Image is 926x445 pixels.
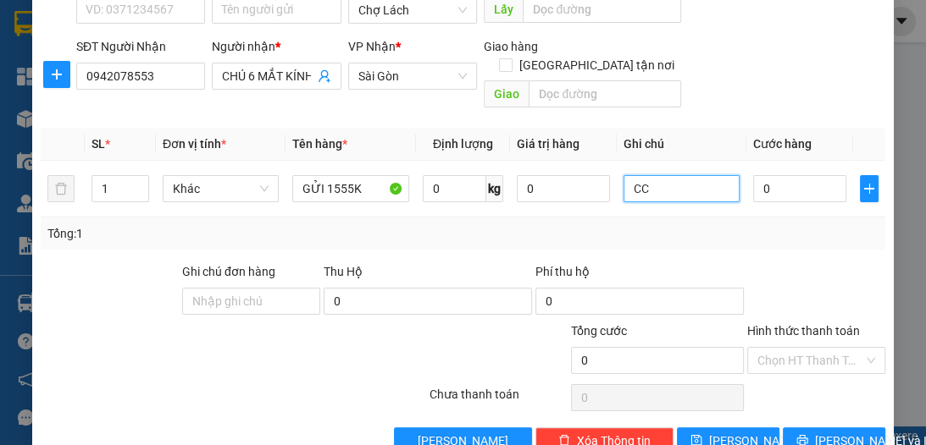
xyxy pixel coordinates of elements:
[324,265,363,278] span: Thu Hộ
[753,137,812,151] span: Cước hàng
[43,61,70,88] button: plus
[318,69,331,83] span: user-add
[484,40,538,53] span: Giao hàng
[76,37,205,56] div: SĐT Người Nhận
[617,128,746,161] th: Ghi chú
[517,175,610,202] input: 0
[535,262,744,288] div: Phí thu hộ
[212,37,341,56] div: Người nhận
[624,175,740,202] input: Ghi Chú
[47,175,75,202] button: delete
[348,40,396,53] span: VP Nhận
[428,385,569,415] div: Chưa thanh toán
[571,324,627,338] span: Tổng cước
[173,176,269,201] span: Khác
[182,288,320,315] input: Ghi chú đơn hàng
[517,137,579,151] span: Giá trị hàng
[44,68,69,81] span: plus
[358,63,467,89] span: Sài Gòn
[513,56,681,74] span: [GEOGRAPHIC_DATA] tận nơi
[486,175,503,202] span: kg
[47,224,359,243] div: Tổng: 1
[529,80,681,107] input: Dọc đường
[292,137,347,151] span: Tên hàng
[91,137,105,151] span: SL
[163,137,226,151] span: Đơn vị tính
[747,324,860,338] label: Hình thức thanh toán
[861,182,878,195] span: plus
[182,265,275,278] label: Ghi chú đơn hàng
[292,175,408,202] input: VD: Bàn, Ghế
[484,80,529,107] span: Giao
[860,175,879,202] button: plus
[433,137,493,151] span: Định lượng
